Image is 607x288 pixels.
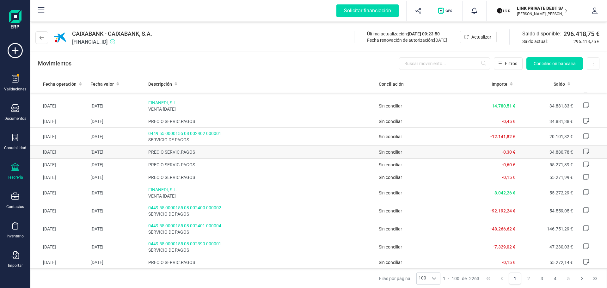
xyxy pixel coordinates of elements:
span: Conciliación [379,81,404,87]
span: Sin conciliar [379,162,402,167]
span: -0,15 € [502,260,515,265]
span: Sin conciliar [379,226,402,231]
div: Validaciones [4,87,26,92]
span: Sin conciliar [379,260,402,265]
span: -7.329,02 € [493,244,515,249]
td: 47.230,03 € [518,238,575,256]
td: 20.101,32 € [518,128,575,146]
span: SERVICIO DE PAGOS [148,137,374,143]
span: Sin conciliar [379,244,402,249]
span: de [462,275,467,282]
button: Filtros [494,57,523,70]
td: [DATE] [30,184,88,202]
span: -0,60 € [502,162,515,167]
div: Contactos [6,204,24,209]
button: Actualizar [460,31,497,43]
span: Saldo disponible: [522,30,561,38]
span: Filtros [505,60,517,67]
td: 34.881,38 € [518,115,575,128]
td: [DATE] [30,238,88,256]
span: FINANEDI, S.L. [148,187,374,193]
td: [DATE] [88,238,145,256]
div: Contabilidad [4,145,26,150]
span: 100 [452,275,459,282]
span: Descripción [148,81,172,87]
button: First Page [482,273,494,285]
span: -0,15 € [502,175,515,180]
img: LI [497,4,511,18]
span: PRECIO SERVIC.PAGOS [148,259,374,266]
div: Última actualización: [367,31,447,37]
button: Last Page [589,273,601,285]
span: SERVICIO DE PAGOS [148,247,374,253]
span: -0,45 € [502,119,515,124]
span: 296.418,75 € [573,38,599,45]
span: SERVICIO DE PAGOS [148,229,374,235]
button: Next Page [576,273,588,285]
span: [DATE] [434,38,447,43]
p: [PERSON_NAME] [PERSON_NAME] [517,11,567,16]
div: Importar [8,263,23,268]
td: [DATE] [30,171,88,184]
span: Importe [492,81,507,87]
span: Fecha operación [43,81,77,87]
span: Sin conciliar [379,175,402,180]
button: Logo de OPS [434,1,458,21]
td: 55.272,29 € [518,184,575,202]
td: [DATE] [30,97,88,115]
button: Page 2 [523,273,535,285]
span: 0449 55 0000155 08 002399 000001 [148,241,374,247]
td: 34.880,78 € [518,146,575,158]
td: [DATE] [88,128,145,146]
span: 0449 55 0000155 08 002400 000002 [148,205,374,211]
td: [DATE] [30,115,88,128]
td: 55.272,14 € [518,256,575,269]
span: -0,30 € [502,150,515,155]
span: 2263 [469,275,479,282]
img: Logo de OPS [438,8,455,14]
span: Saldo [554,81,565,87]
td: [DATE] [88,171,145,184]
input: Buscar movimiento... [399,57,490,70]
span: Sin conciliar [379,119,402,124]
span: 1 [443,275,445,282]
td: [DATE] [88,256,145,269]
td: 34.881,83 € [518,97,575,115]
div: - [443,275,479,282]
span: 0449 55 0000155 08 002401 000004 [148,223,374,229]
td: [DATE] [30,146,88,158]
td: 54.559,05 € [518,202,575,220]
div: Fecha renovación de autorización: [367,37,447,43]
span: Fecha valor [90,81,114,87]
span: VENTA [DATE] [148,193,374,199]
td: [DATE] [88,158,145,171]
span: Sin conciliar [379,103,402,108]
td: 146.751,29 € [518,220,575,238]
span: -48.266,62 € [490,226,515,231]
span: -12.141,82 € [490,134,515,139]
td: 55.271,99 € [518,171,575,184]
button: Page 4 [549,273,561,285]
span: SERVICIO DE PAGOS [148,211,374,217]
p: Movimientos [38,59,71,68]
button: Solicitar financiación [329,1,406,21]
span: Sin conciliar [379,150,402,155]
td: [DATE] [30,158,88,171]
td: [DATE] [88,220,145,238]
td: [DATE] [30,128,88,146]
span: PRECIO SERVIC.PAGOS [148,149,374,155]
img: Logo Finanedi [9,10,21,30]
span: 14.780,51 € [492,103,515,108]
span: PRECIO SERVIC.PAGOS [148,118,374,125]
span: [DATE] 09:23:50 [408,31,440,36]
td: [DATE] [88,115,145,128]
span: Sin conciliar [379,208,402,213]
td: [DATE] [88,146,145,158]
span: Sin conciliar [379,134,402,139]
span: 100 [417,273,428,284]
span: CAIXABANK - CAIXABANK, S.A. [72,29,152,38]
button: Previous Page [496,273,508,285]
span: FINANEDI, S.L. [148,100,374,106]
button: Conciliación bancaria [526,57,583,70]
span: Saldo actual: [522,38,571,45]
